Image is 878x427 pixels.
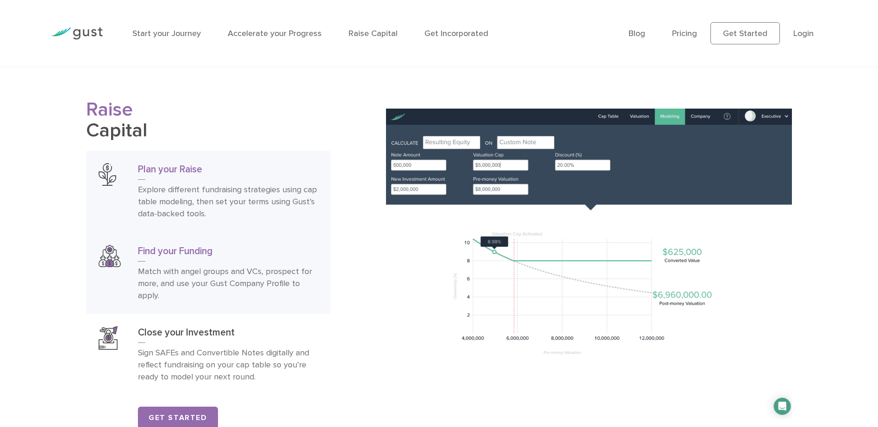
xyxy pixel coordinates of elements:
[349,29,398,38] a: Raise Capital
[86,98,133,121] span: Raise
[138,163,318,180] h3: Plan your Raise
[138,266,318,302] p: Match with angel groups and VCs, prospect for more, and use your Gust Company Profile to apply.
[99,326,118,349] img: Close Your Investment
[672,29,697,38] a: Pricing
[99,163,116,186] img: Plan Your Raise
[710,22,780,44] a: Get Started
[138,245,318,262] h3: Find your Funding
[793,29,814,38] a: Login
[228,29,322,38] a: Accelerate your Progress
[51,27,103,40] img: Gust Logo
[86,99,330,142] h2: Capital
[86,151,330,232] a: Plan Your RaisePlan your RaiseExplore different fundraising strategies using cap table modeling, ...
[86,232,330,314] a: Find Your FundingFind your FundingMatch with angel groups and VCs, prospect for more, and use you...
[138,347,318,383] p: Sign SAFEs and Convertible Notes digitally and reflect fundraising on your cap table so you’re re...
[386,109,792,420] img: Plan Your Raise
[138,326,318,343] h3: Close your Investment
[86,314,330,396] a: Close Your InvestmentClose your InvestmentSign SAFEs and Convertible Notes digitally and reflect ...
[629,29,645,38] a: Blog
[138,184,318,220] p: Explore different fundraising strategies using cap table modeling, then set your terms using Gust...
[99,245,121,267] img: Find Your Funding
[132,29,201,38] a: Start your Journey
[424,29,488,38] a: Get Incorporated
